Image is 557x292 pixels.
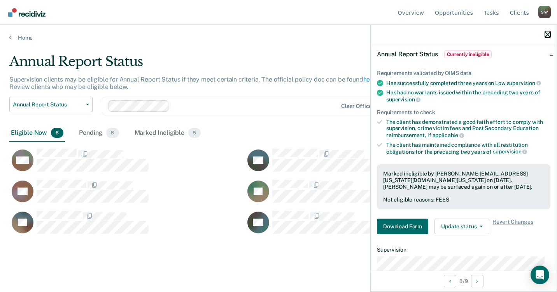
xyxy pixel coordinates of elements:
div: S W [538,6,551,18]
a: here [363,76,376,83]
p: Supervision clients may be eligible for Annual Report Status if they meet certain criteria. The o... [9,76,423,90]
div: Annual Report StatusCurrently ineligible [371,42,557,67]
div: Requirements validated by OIMS data [377,70,550,76]
div: Pending [77,125,120,142]
button: Profile dropdown button [538,6,551,18]
div: CaseloadOpportunityCell-01433648 [245,179,481,210]
dt: Supervision [377,247,550,253]
div: Marked ineligible by [PERSON_NAME][EMAIL_ADDRESS][US_STATE][DOMAIN_NAME][US_STATE] on [DATE]. [PE... [383,170,544,190]
button: Next Opportunity [471,275,483,287]
div: CaseloadOpportunityCell-03942537 [245,148,481,179]
span: Annual Report Status [13,101,83,108]
span: 5 [188,128,201,138]
span: 6 [51,128,63,138]
div: Marked Ineligible [133,125,203,142]
div: Has successfully completed three years on Low [386,80,550,87]
div: Not eligible reasons: FEES [383,196,544,203]
span: supervision [507,80,541,86]
div: Annual Report Status [9,54,427,76]
span: Annual Report Status [377,50,438,58]
a: Home [9,34,548,41]
button: Update status [434,219,489,234]
div: The client has demonstrated a good faith effort to comply with supervision, crime victim fees and... [386,119,550,139]
span: supervision [386,96,420,103]
div: 8 / 9 [371,271,557,291]
div: The client has maintained compliance with all restitution obligations for the preceding two years of [386,142,550,155]
span: supervision [493,148,527,155]
span: 8 [106,128,119,138]
div: Has had no warrants issued within the preceding two years of [386,89,550,103]
div: Open Intercom Messenger [531,266,549,284]
div: CaseloadOpportunityCell-03663849 [9,179,245,210]
div: CaseloadOpportunityCell-05729530 [9,148,245,179]
button: Download Form [377,219,428,234]
span: Currently ineligible [444,50,492,58]
div: CaseloadOpportunityCell-03340672 [245,210,481,242]
div: Eligible Now [9,125,65,142]
div: CaseloadOpportunityCell-05157457 [9,210,245,242]
div: Clear officers [341,103,377,109]
img: Recidiviz [8,8,46,17]
span: Revert Changes [492,219,533,234]
span: applicable [433,132,464,138]
button: Previous Opportunity [444,275,456,287]
div: Requirements to check [377,109,550,116]
a: Navigate to form link [377,219,431,234]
